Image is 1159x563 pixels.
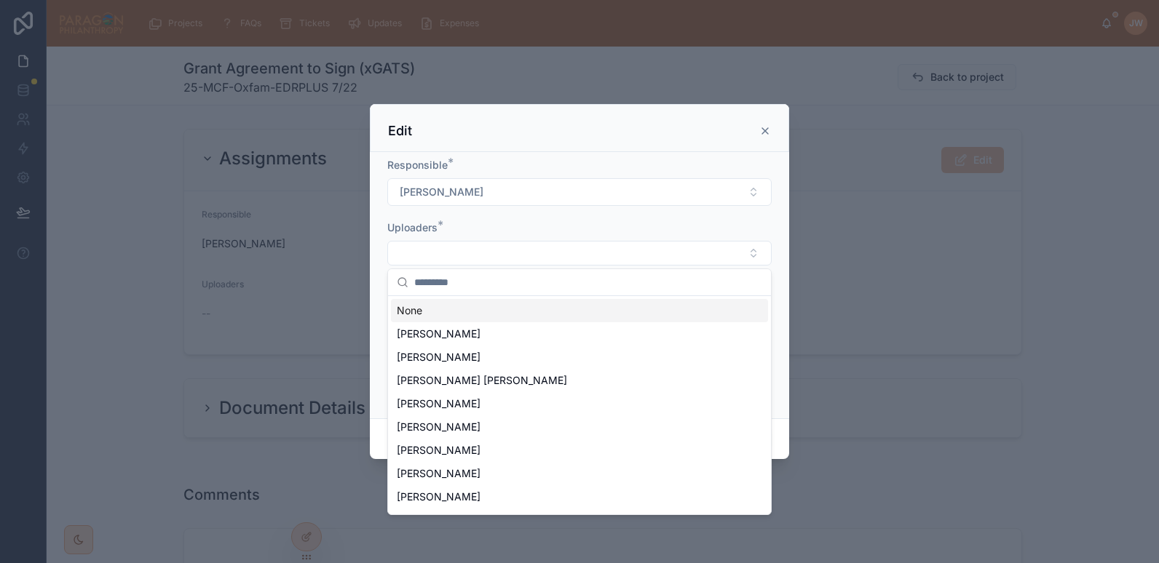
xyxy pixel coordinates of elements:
span: Uploaders [387,221,438,233]
button: Select Button [387,241,772,265]
button: Select Button [387,178,772,206]
span: [PERSON_NAME] [397,420,480,434]
span: [PERSON_NAME] [400,185,483,199]
span: [PERSON_NAME] [397,490,480,504]
span: [PERSON_NAME] [397,327,480,341]
span: [PERSON_NAME] [397,350,480,364]
div: None [391,299,768,322]
span: [PERSON_NAME] [397,443,480,458]
span: [PERSON_NAME] [397,513,480,527]
span: [PERSON_NAME] [397,466,480,481]
span: [PERSON_NAME] [397,396,480,411]
span: Responsible [387,159,448,171]
h3: Edit [388,122,412,140]
div: Suggestions [388,296,771,514]
span: [PERSON_NAME] [PERSON_NAME] [397,373,567,388]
